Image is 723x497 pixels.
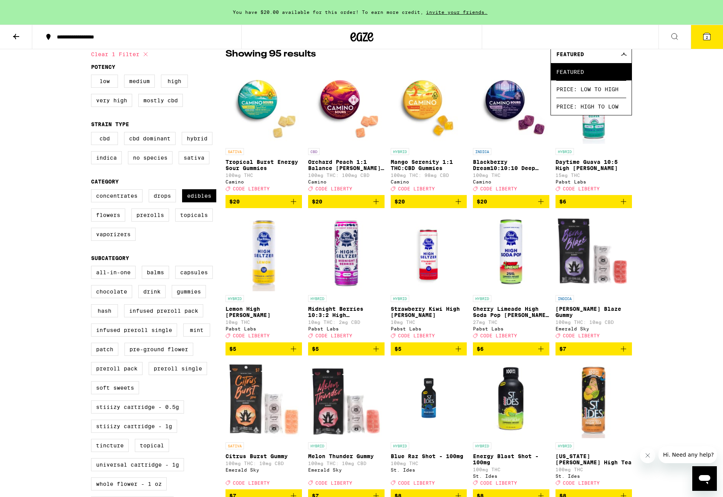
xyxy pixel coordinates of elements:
a: Open page for Orchard Peach 1:1 Balance Sours Gummies from Camino [308,67,385,195]
label: Topical [135,439,169,452]
div: Pabst Labs [391,326,467,331]
p: [US_STATE][PERSON_NAME] High Tea [556,453,632,465]
div: Pabst Labs [226,326,302,331]
div: Emerald Sky [308,467,385,472]
label: Vaporizers [91,228,136,241]
label: Indica [91,151,122,164]
p: 100mg THC: 10mg CBD [308,461,385,466]
legend: Potency [91,64,115,70]
img: Emerald Sky - Berry Blaze Gummy [556,214,632,291]
p: HYBRID [473,442,491,449]
legend: Strain Type [91,121,129,127]
span: CODE LIBERTY [563,186,600,191]
a: Open page for Midnight Berries 10:3:2 High Seltzer from Pabst Labs [308,214,385,342]
label: Medium [124,75,155,88]
div: Emerald Sky [226,467,302,472]
span: Featured [556,63,626,80]
p: HYBRID [391,148,409,155]
p: 27mg THC [473,320,549,325]
p: Lemon High [PERSON_NAME] [226,306,302,318]
label: STIIIZY Cartridge - 1g [91,420,177,433]
button: 2 [691,25,723,49]
label: Tincture [91,439,129,452]
a: Open page for Melon Thunder Gummy from Emerald Sky [308,362,385,489]
img: St. Ides - Georgia Peach High Tea [556,362,632,439]
p: Orchard Peach 1:1 Balance [PERSON_NAME] Gummies [308,159,385,171]
label: All-In-One [91,266,136,279]
p: HYBRID [226,295,244,302]
p: 10mg THC [391,320,467,325]
span: CODE LIBERTY [315,186,352,191]
span: $20 [477,198,487,205]
span: CODE LIBERTY [563,480,600,485]
span: $20 [395,198,405,205]
p: Mango Serenity 1:1 THC:CBD Gummies [391,159,467,171]
a: Open page for Lemon High Seltzer from Pabst Labs [226,214,302,342]
button: Add to bag [226,342,302,355]
p: HYBRID [391,442,409,449]
label: No Species [128,151,172,164]
button: Add to bag [391,195,467,208]
a: Open page for Cherry Limeade High Soda Pop Seltzer - 25mg from Pabst Labs [473,214,549,342]
label: Capsules [175,266,213,279]
label: Edibles [182,189,216,202]
label: Hybrid [182,132,212,145]
span: $5 [229,346,236,352]
span: Featured [556,51,584,57]
button: Add to bag [473,342,549,355]
div: St. Ides [473,474,549,479]
div: Camino [308,179,385,184]
a: Open page for Georgia Peach High Tea from St. Ides [556,362,632,489]
p: 100mg THC [473,173,549,178]
label: Pre-ground Flower [124,343,193,356]
p: HYBRID [391,295,409,302]
span: Price: Low to High [556,80,626,98]
img: St. Ides - Blue Raz Shot - 100mg [391,362,467,439]
span: Price: High to Low [556,98,626,115]
p: Daytime Guava 10:5 High [PERSON_NAME] [556,159,632,171]
p: INDICA [556,295,574,302]
p: Tropical Burst Energy Sour Gummies [226,159,302,171]
p: 100mg THC: 10mg CBD [556,320,632,325]
iframe: Button to launch messaging window [692,466,717,491]
p: HYBRID [556,148,574,155]
label: Preroll Pack [91,362,143,375]
span: 2 [706,35,708,40]
p: HYBRID [556,442,574,449]
label: Gummies [172,285,206,298]
iframe: Message from company [658,446,717,463]
span: invite your friends. [423,10,490,15]
span: CODE LIBERTY [563,334,600,339]
button: Clear 1 filter [91,45,150,64]
label: Concentrates [91,189,143,202]
label: Preroll Single [149,362,207,375]
label: Whole Flower - 1 oz [91,477,167,490]
a: Open page for Berry Blaze Gummy from Emerald Sky [556,214,632,342]
p: 100mg THC: 100mg CBD [308,173,385,178]
span: CODE LIBERTY [233,480,270,485]
span: CODE LIBERTY [398,334,435,339]
p: Midnight Berries 10:3:2 High [PERSON_NAME] [308,306,385,318]
div: Pabst Labs [473,326,549,331]
button: Add to bag [308,195,385,208]
label: Chocolate [91,285,132,298]
p: INDICA [473,148,491,155]
img: Emerald Sky - Melon Thunder Gummy [308,362,385,439]
span: $7 [559,346,566,352]
div: Pabst Labs [308,326,385,331]
p: Blue Raz Shot - 100mg [391,453,467,459]
span: $20 [312,198,322,205]
a: Open page for Tropical Burst Energy Sour Gummies from Camino [226,67,302,195]
label: STIIIZY Cartridge - 0.5g [91,400,184,414]
label: Flowers [91,208,125,222]
div: St. Ides [556,474,632,479]
p: Citrus Burst Gummy [226,453,302,459]
a: Open page for Mango Serenity 1:1 THC:CBD Gummies from Camino [391,67,467,195]
a: Open page for Blue Raz Shot - 100mg from St. Ides [391,362,467,489]
img: Camino - Orchard Peach 1:1 Balance Sours Gummies [308,67,385,144]
img: Pabst Labs - Lemon High Seltzer [226,214,302,291]
p: Cherry Limeade High Soda Pop [PERSON_NAME] - 25mg [473,306,549,318]
label: Patch [91,343,118,356]
p: 100mg THC [473,467,549,472]
p: HYBRID [308,442,327,449]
